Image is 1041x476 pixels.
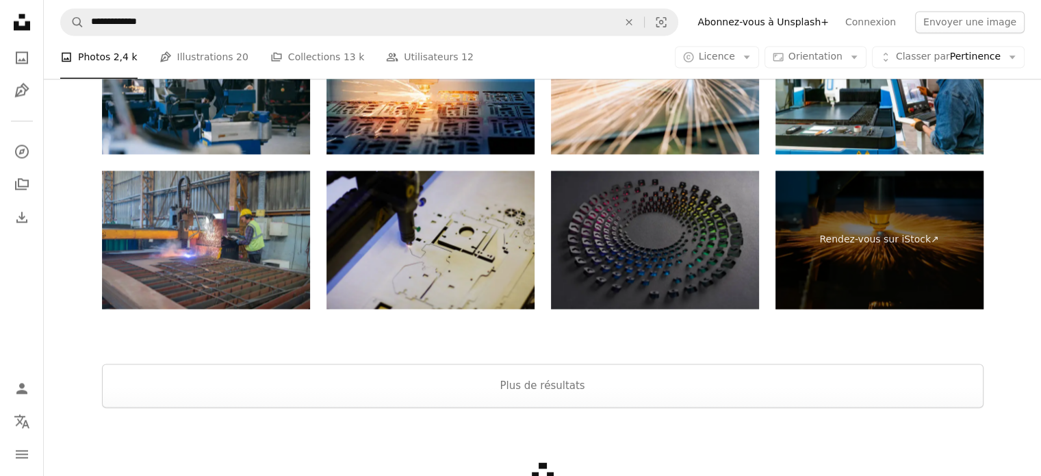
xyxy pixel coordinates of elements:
[326,15,535,154] img: Découpeuse laser CNC industrielle avec étincelles
[775,171,984,310] a: Rendez-vous sur iStock↗
[675,47,759,68] button: Licence
[8,171,36,198] a: Collections
[8,138,36,165] a: Explorer
[837,11,904,33] a: Connexion
[8,44,36,71] a: Photos
[915,11,1025,33] button: Envoyer une image
[8,440,36,468] button: Menu
[8,8,36,38] a: Accueil — Unsplash
[8,77,36,104] a: Illustrations
[689,11,837,33] a: Abonnez-vous à Unsplash+
[551,171,759,310] img: Motif circulaire complexe d’icônes de flèches en papier multicolores disposées en cercles concent...
[699,51,735,62] span: Licence
[461,50,474,65] span: 12
[8,408,36,435] button: Langue
[645,9,678,35] button: Recherche de visuels
[61,9,84,35] button: Rechercher sur Unsplash
[8,203,36,231] a: Historique de téléchargement
[896,51,1001,64] span: Pertinence
[102,171,310,310] img: Ouvrier en acier sur la machine de découpe laser CNC dans une usine
[872,47,1025,68] button: Classer parPertinence
[159,36,248,79] a: Illustrations 20
[344,50,364,65] span: 13 k
[270,36,364,79] a: Collections 13 k
[551,15,759,154] img: CNC de laser métal découpé Outil de production
[764,47,866,68] button: Orientation
[614,9,644,35] button: Effacer
[102,364,984,408] button: Plus de résultats
[326,171,535,310] img: Réduction au Laser
[896,51,950,62] span: Classer par
[102,15,310,154] img: Ingénieur exploitant un graveur sur métal en usine
[386,36,474,79] a: Utilisateurs 12
[788,51,843,62] span: Orientation
[60,8,678,36] form: Rechercher des visuels sur tout le site
[8,375,36,402] a: Connexion / S’inscrire
[236,50,248,65] span: 20
[775,15,984,154] img: Technicien utilisant une machine de découpe laser dans une usine métallurgique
